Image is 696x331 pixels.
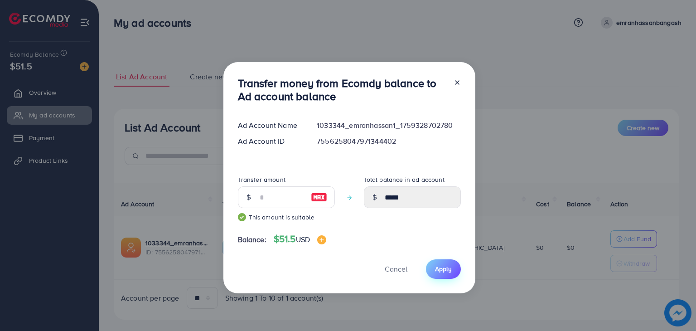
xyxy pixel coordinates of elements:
[238,213,246,221] img: guide
[435,264,452,273] span: Apply
[364,175,445,184] label: Total balance in ad account
[373,259,419,279] button: Cancel
[317,235,326,244] img: image
[296,234,310,244] span: USD
[238,234,266,245] span: Balance:
[238,175,285,184] label: Transfer amount
[238,213,335,222] small: This amount is suitable
[231,136,310,146] div: Ad Account ID
[426,259,461,279] button: Apply
[309,136,468,146] div: 7556258047971344402
[231,120,310,131] div: Ad Account Name
[311,192,327,203] img: image
[238,77,446,103] h3: Transfer money from Ecomdy balance to Ad account balance
[274,234,326,245] h4: $51.5
[309,120,468,131] div: 1033344_emranhassan1_1759328702780
[385,264,407,274] span: Cancel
